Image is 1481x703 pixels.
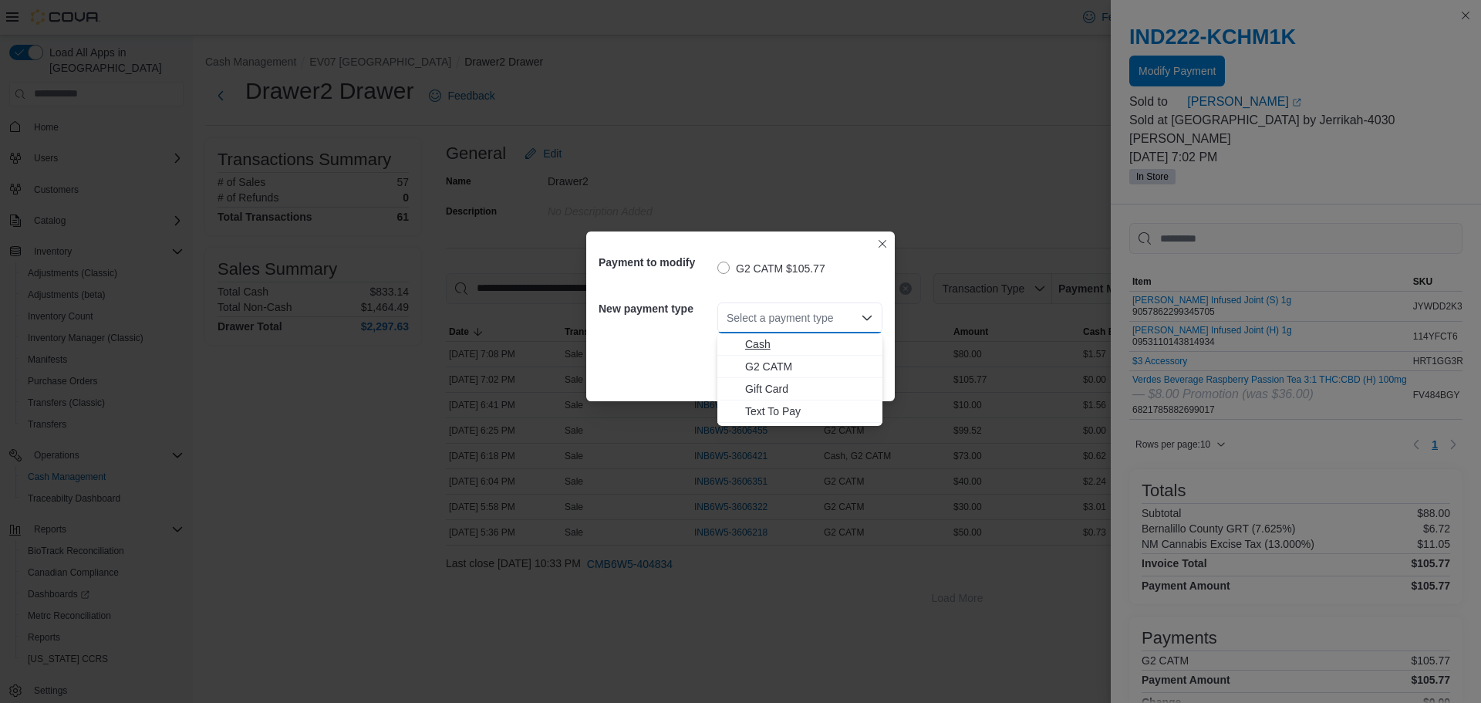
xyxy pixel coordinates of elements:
span: Cash [745,336,873,352]
label: G2 CATM $105.77 [717,259,825,278]
button: Gift Card [717,378,882,401]
div: Choose from the following options [717,333,882,423]
span: Gift Card [745,381,873,397]
h5: Payment to modify [599,247,714,278]
button: Text To Pay [717,401,882,423]
span: G2 CATM [745,359,873,374]
button: G2 CATM [717,356,882,378]
span: Text To Pay [745,404,873,419]
button: Cash [717,333,882,356]
button: Closes this modal window [873,235,892,253]
input: Accessible screen reader label [727,309,728,327]
button: Close list of options [861,312,873,324]
h5: New payment type [599,293,714,324]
